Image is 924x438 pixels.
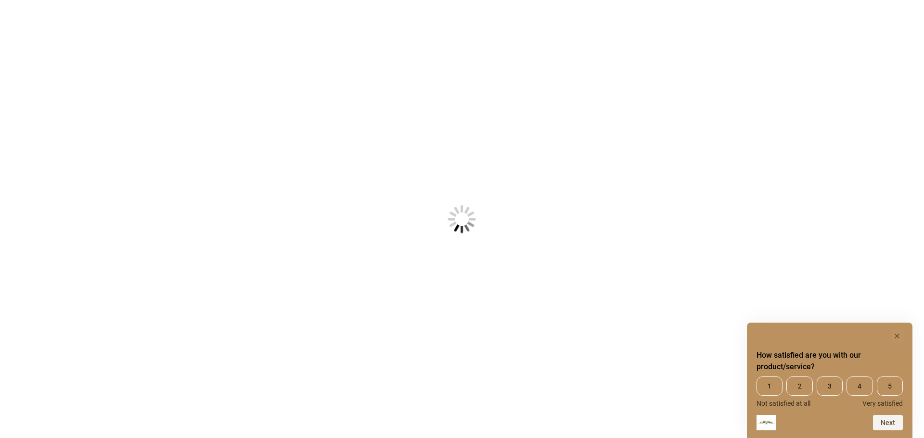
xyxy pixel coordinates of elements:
span: 5 [877,376,903,396]
span: 4 [847,376,873,396]
div: How satisfied are you with our product/service? Select an option from 1 to 5, with 1 being Not sa... [757,330,903,430]
h2: How satisfied are you with our product/service? Select an option from 1 to 5, with 1 being Not sa... [757,350,903,373]
button: Next question [873,415,903,430]
span: 3 [817,376,843,396]
div: How satisfied are you with our product/service? Select an option from 1 to 5, with 1 being Not sa... [757,376,903,407]
button: Hide survey [891,330,903,342]
img: Loading [400,158,524,281]
span: Not satisfied at all [757,400,810,407]
span: 1 [757,376,783,396]
span: Very satisfied [862,400,903,407]
span: 2 [786,376,812,396]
